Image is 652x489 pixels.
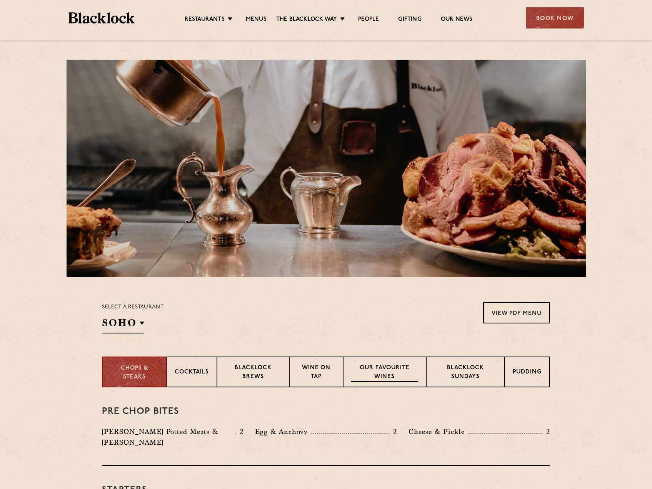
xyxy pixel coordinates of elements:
a: Gifting [398,16,421,24]
p: Egg & Anchovy [255,426,311,437]
a: View PDF Menu [483,302,550,323]
a: People [358,16,379,24]
a: Our News [441,16,473,24]
h2: SOHO [102,316,144,333]
a: Menus [246,16,267,24]
img: BL_Textured_Logo-footer-cropped.svg [68,12,135,23]
p: [PERSON_NAME] Potted Meats & [PERSON_NAME] [102,426,235,448]
p: Chops & Steaks [110,364,158,382]
p: 2 [389,427,397,437]
div: Book Now [526,7,584,28]
p: Pudding [513,368,542,378]
p: Cocktails [175,368,209,378]
a: The Blacklock Way [276,16,337,24]
p: Cheese & Pickle [409,426,469,437]
a: Restaurants [185,16,225,24]
h3: Pre Chop Bites [102,407,550,417]
p: Blacklock Brews [225,364,281,382]
p: Select a restaurant [102,302,164,312]
p: Wine on Tap [297,364,335,382]
p: Blacklock Sundays [434,364,497,382]
p: Our favourite wines [351,364,418,382]
p: 2 [236,427,243,437]
p: 2 [542,427,550,437]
